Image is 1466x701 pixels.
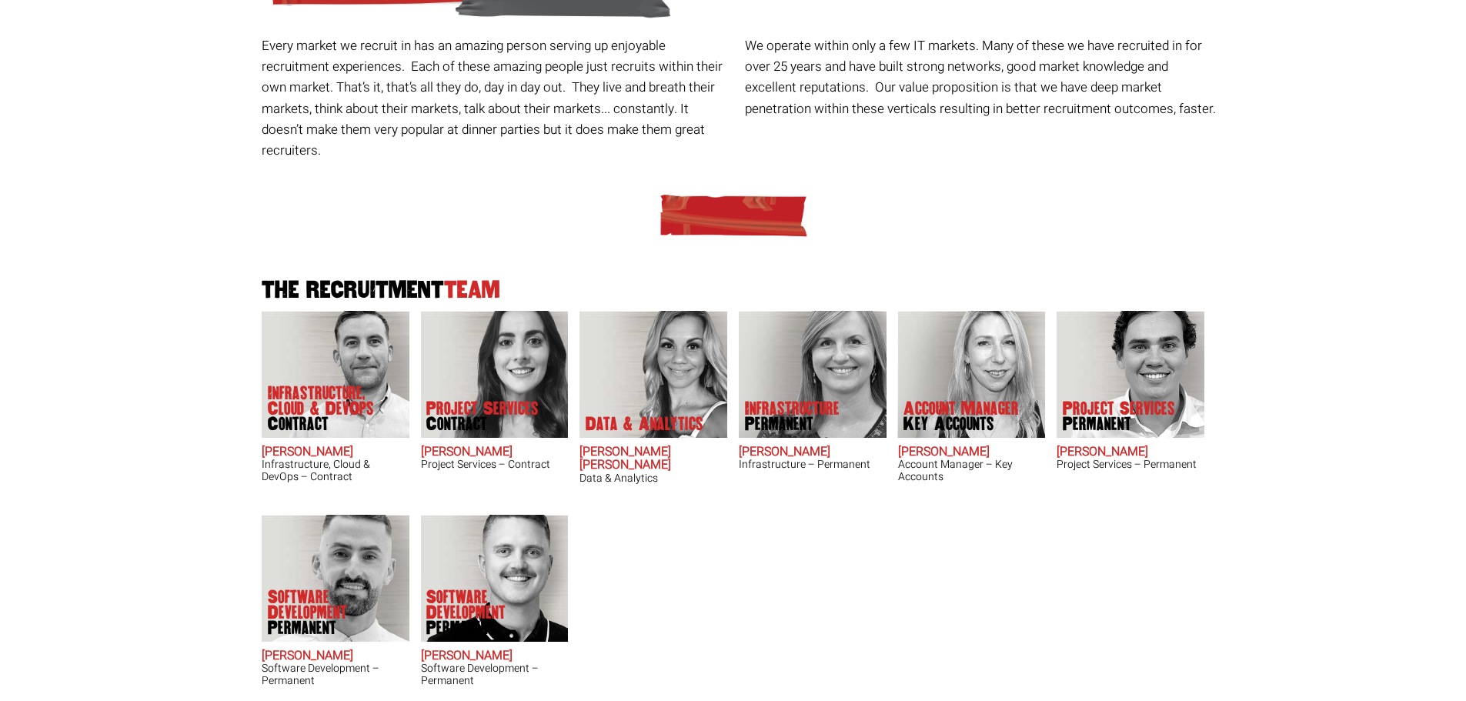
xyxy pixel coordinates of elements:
h2: [PERSON_NAME] [898,446,1046,459]
p: We operate within only a few IT markets. Many of these we have recruited in for over 25 years and... [745,35,1217,119]
span: Contract [268,416,391,432]
h2: [PERSON_NAME] [262,649,409,663]
h3: Data & Analytics [579,472,727,484]
img: Claire Sheerin does Project Services Contract [420,311,568,438]
h3: Software Development – Permanent [421,663,569,686]
span: Team [444,277,500,302]
p: Software Development [268,589,391,636]
h3: Infrastructure, Cloud & DevOps – Contract [262,459,409,482]
img: Anna-Maria Julie does Data & Analytics [579,311,727,438]
span: Permanent [1063,416,1175,432]
h2: [PERSON_NAME] [1057,446,1204,459]
img: Adam Eshet does Infrastructure, Cloud & DevOps Contract [262,311,409,438]
p: Project Services [1063,401,1175,432]
img: Sam Williamson does Software Development Permanent [420,515,568,642]
h2: [PERSON_NAME] [739,446,887,459]
p: Software Development [426,589,549,636]
p: Every market we recruit in has an amazing person serving up enjoyable recruitment experiences. Ea... [262,35,733,161]
span: . [1213,99,1216,119]
p: Project Services [426,401,539,432]
h3: Project Services – Contract [421,459,569,470]
h2: [PERSON_NAME] [PERSON_NAME] [579,446,727,472]
span: Permanent [426,620,549,636]
span: Permanent [745,416,840,432]
span: Permanent [268,620,391,636]
span: Key Accounts [903,416,1019,432]
h2: [PERSON_NAME] [421,446,569,459]
p: Data & Analytics [586,416,703,432]
h3: Account Manager – Key Accounts [898,459,1046,482]
img: Amanda Evans's Our Infrastructure Permanent [739,311,887,438]
img: Frankie Gaffney's our Account Manager Key Accounts [897,311,1045,438]
p: Account Manager [903,401,1019,432]
h2: [PERSON_NAME] [421,649,569,663]
img: Sam McKay does Project Services Permanent [1057,311,1204,438]
p: Infrastructure [745,401,840,432]
h3: Project Services – Permanent [1057,459,1204,470]
h3: Software Development – Permanent [262,663,409,686]
span: Contract [426,416,539,432]
p: Infrastructure, Cloud & DevOps [268,386,391,432]
h2: The Recruitment [256,279,1211,302]
h2: [PERSON_NAME] [262,446,409,459]
h3: Infrastructure – Permanent [739,459,887,470]
img: Liam Cox does Software Development Permanent [262,515,409,642]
